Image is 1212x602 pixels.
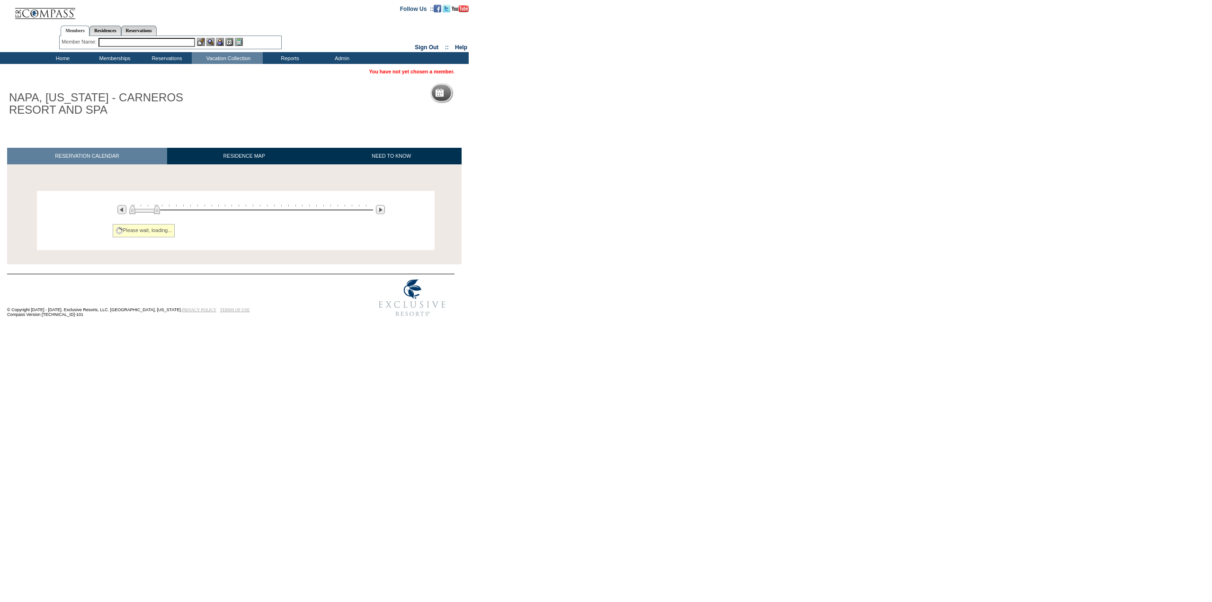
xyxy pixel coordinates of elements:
img: Next [376,205,385,214]
td: Vacation Collection [192,52,263,64]
a: Sign Out [415,44,438,51]
h5: Reservation Calendar [447,90,520,96]
a: PRIVACY POLICY [182,307,216,312]
a: Become our fan on Facebook [434,5,441,11]
img: Subscribe to our YouTube Channel [452,5,469,12]
td: © Copyright [DATE] - [DATE]. Exclusive Resorts, LLC. [GEOGRAPHIC_DATA], [US_STATE]. Compass Versi... [7,275,339,322]
img: b_calculator.gif [235,38,243,46]
td: Reports [263,52,315,64]
a: Members [61,26,89,36]
a: NEED TO KNOW [321,148,462,164]
img: b_edit.gif [197,38,205,46]
div: Member Name: [62,38,98,46]
img: Impersonate [216,38,224,46]
div: Please wait, loading... [113,224,175,237]
img: Exclusive Resorts [370,274,454,322]
a: Help [455,44,467,51]
img: View [206,38,214,46]
span: :: [445,44,449,51]
img: Previous [117,205,126,214]
a: Follow us on Twitter [443,5,450,11]
td: Home [36,52,88,64]
img: Become our fan on Facebook [434,5,441,12]
a: Subscribe to our YouTube Channel [452,5,469,11]
img: Follow us on Twitter [443,5,450,12]
h1: NAPA, [US_STATE] - CARNEROS RESORT AND SPA [7,90,219,118]
a: Reservations [121,26,157,36]
td: Follow Us :: [400,5,434,12]
a: RESIDENCE MAP [167,148,321,164]
a: Residences [89,26,121,36]
img: Reservations [225,38,233,46]
td: Memberships [88,52,140,64]
a: TERMS OF USE [220,307,250,312]
span: You have not yet chosen a member. [369,69,454,74]
td: Admin [315,52,367,64]
a: RESERVATION CALENDAR [7,148,167,164]
img: spinner2.gif [116,227,123,234]
td: Reservations [140,52,192,64]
